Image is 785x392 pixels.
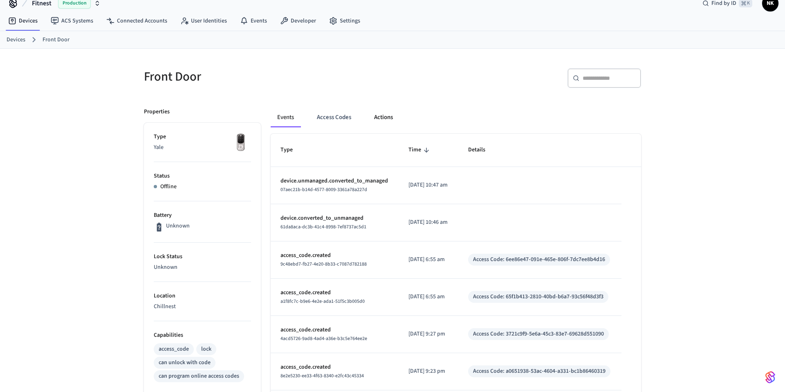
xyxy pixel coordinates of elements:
[271,108,301,127] button: Events
[280,372,364,379] span: 8e2e5230-ee33-4f63-8340-e2fc43c45334
[159,345,189,354] div: access_code
[274,14,323,28] a: Developer
[280,214,389,223] p: device.converted_to_unmanaged
[233,14,274,28] a: Events
[473,367,606,376] div: Access Code: a0651938-53ac-4604-a331-bc1b86460319
[144,68,388,85] h5: Front Door
[468,144,496,156] span: Details
[280,288,389,297] p: access_code.created
[159,372,239,381] div: can program online access codes
[154,263,251,272] p: Unknown
[144,108,170,116] p: Properties
[280,363,389,372] p: access_code.created
[408,218,449,227] p: [DATE] 10:46 am
[154,143,251,152] p: Yale
[408,330,449,338] p: [DATE] 9:27 pm
[43,36,70,44] a: Front Door
[765,371,775,384] img: SeamLogoGradient.69752ec5.svg
[408,144,432,156] span: Time
[280,223,366,230] span: 61da8aca-dc3b-41c4-8998-7ef8737ac5d1
[473,255,605,264] div: Access Code: 6ee86e47-091e-465e-806f-7dc7ee8b4d16
[154,331,251,340] p: Capabilities
[280,177,389,185] p: device.unmanaged.converted_to_managed
[44,14,100,28] a: ACS Systems
[280,335,367,342] span: 4acd5726-9ad8-4ad4-a36e-b3c5e764ee2e
[473,330,604,338] div: Access Code: 3721c9f9-5e6a-45c3-83e7-69628d551090
[368,108,399,127] button: Actions
[280,251,389,260] p: access_code.created
[408,181,449,189] p: [DATE] 10:47 am
[408,367,449,376] p: [DATE] 9:23 pm
[280,144,303,156] span: Type
[2,14,44,28] a: Devices
[7,36,25,44] a: Devices
[408,293,449,301] p: [DATE] 6:55 am
[271,108,641,127] div: ant example
[310,108,358,127] button: Access Codes
[408,255,449,264] p: [DATE] 6:55 am
[280,326,389,334] p: access_code.created
[154,252,251,261] p: Lock Status
[473,293,603,301] div: Access Code: 65f1b413-2810-40bd-b6a7-93c56f48d3f3
[154,211,251,220] p: Battery
[280,298,365,305] span: a1f8fc7c-b9e6-4e2e-ada1-51f5c3b005d0
[280,186,367,193] span: 07aec21b-b14d-4577-8009-3361a78a227d
[160,182,177,191] p: Offline
[100,14,174,28] a: Connected Accounts
[159,358,211,367] div: can unlock with code
[231,133,251,153] img: Yale Assure Touchscreen Wifi Smart Lock, Satin Nickel, Front
[323,14,367,28] a: Settings
[154,133,251,141] p: Type
[174,14,233,28] a: User Identities
[154,302,251,311] p: Chillnest
[201,345,211,354] div: lock
[154,292,251,300] p: Location
[154,172,251,180] p: Status
[280,261,367,268] span: 9c48ebd7-fb27-4e20-8b33-c7087d782188
[166,222,190,230] p: Unknown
